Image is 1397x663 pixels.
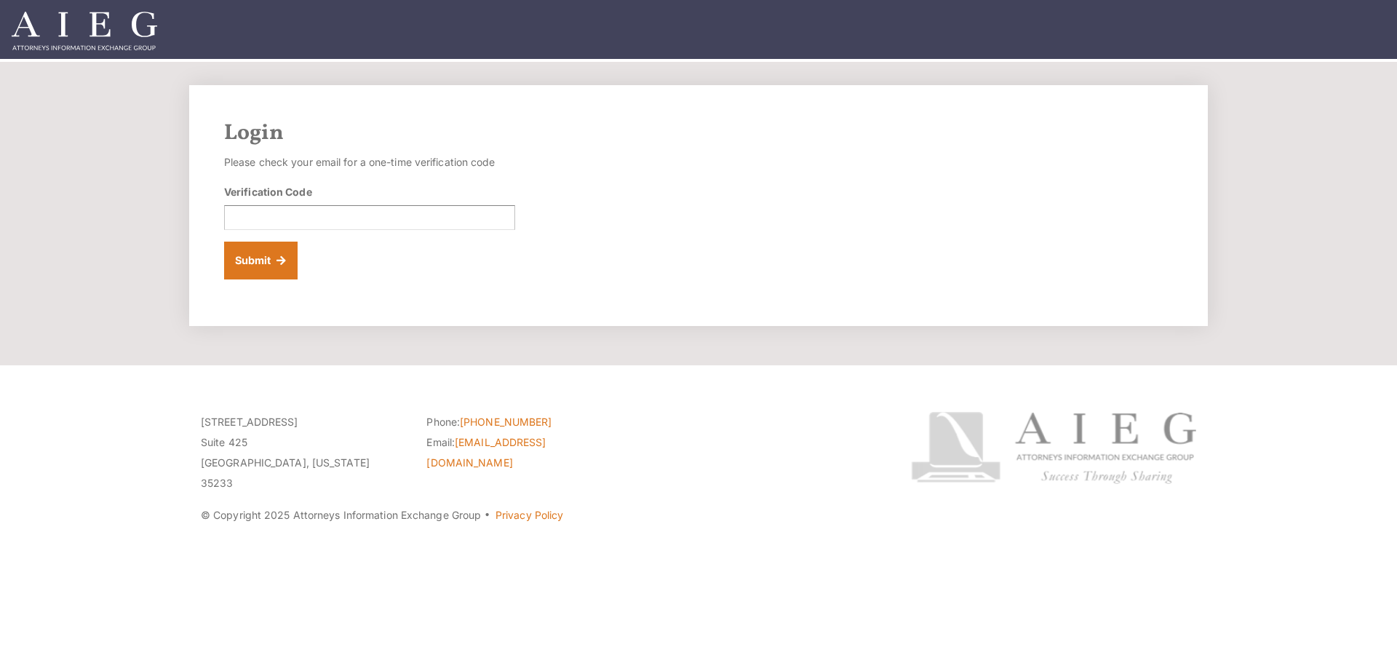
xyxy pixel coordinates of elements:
img: Attorneys Information Exchange Group [12,12,157,50]
a: [PHONE_NUMBER] [460,416,552,428]
label: Verification Code [224,184,312,199]
img: Attorneys Information Exchange Group logo [911,412,1196,484]
a: [EMAIL_ADDRESS][DOMAIN_NAME] [426,436,546,469]
li: Phone: [426,412,630,432]
p: [STREET_ADDRESS] Suite 425 [GEOGRAPHIC_DATA], [US_STATE] 35233 [201,412,405,493]
button: Submit [224,242,298,279]
li: Email: [426,432,630,473]
h2: Login [224,120,1173,146]
p: Please check your email for a one-time verification code [224,152,515,172]
a: Privacy Policy [495,509,563,521]
span: · [484,515,490,522]
p: © Copyright 2025 Attorneys Information Exchange Group [201,505,856,525]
